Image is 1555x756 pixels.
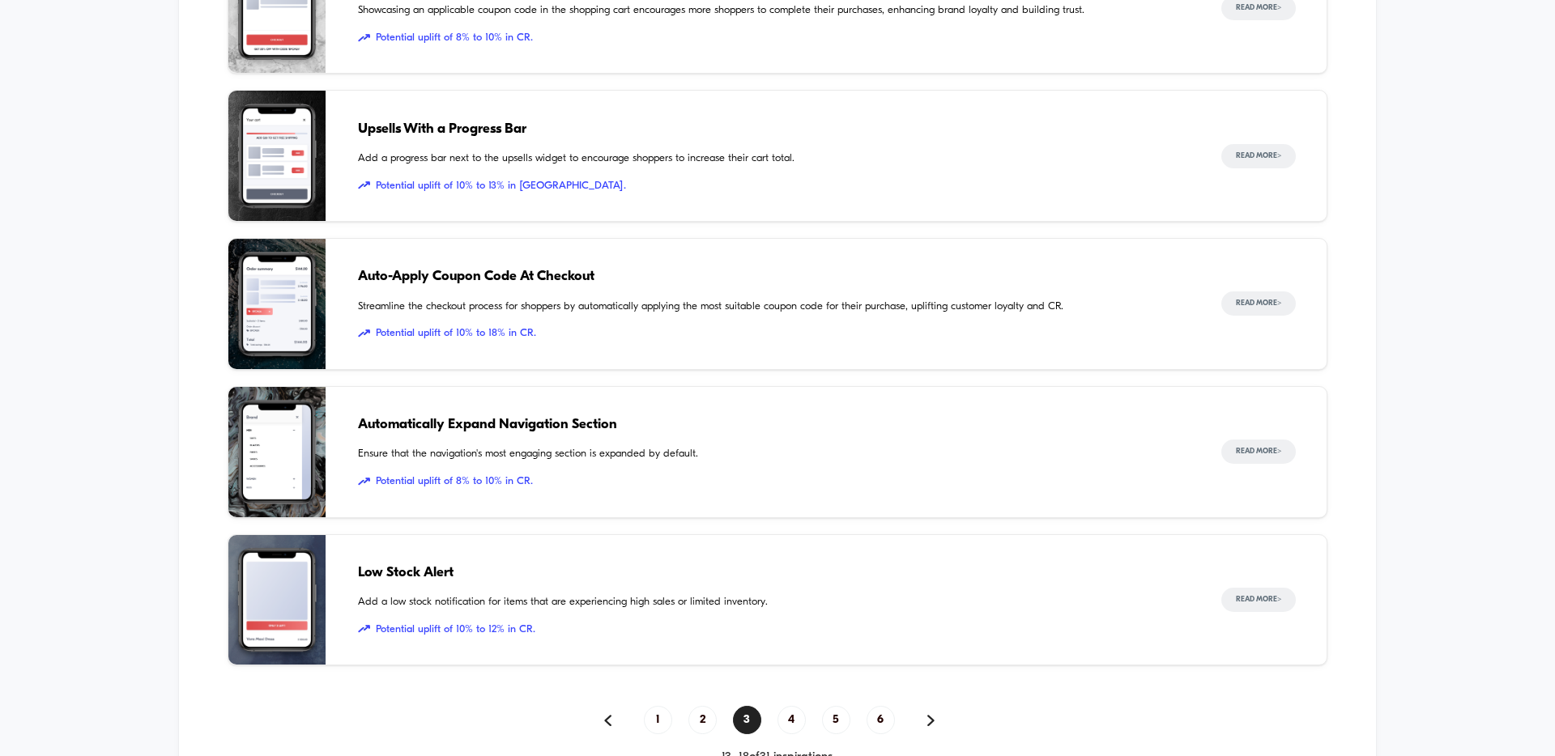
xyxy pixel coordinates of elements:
[358,119,1189,140] span: Upsells With a Progress Bar
[644,706,672,734] span: 1
[358,2,1189,19] span: Showcasing an applicable coupon code in the shopping cart encourages more shoppers to complete th...
[604,715,611,726] img: pagination back
[358,446,1189,462] span: Ensure that the navigation's most engaging section is expanded by default.
[358,622,1189,638] span: Potential uplift of 10% to 12% in CR.
[733,706,761,734] span: 3
[228,239,326,369] img: Streamline the checkout process for shoppers by automatically applying the most suitable coupon c...
[1221,588,1296,612] button: Read More>
[358,266,1189,287] span: Auto-Apply Coupon Code At Checkout
[777,706,806,734] span: 4
[688,706,717,734] span: 2
[358,594,1189,610] span: Add a low stock notification for items that are experiencing high sales or limited inventory.
[1221,440,1296,464] button: Read More>
[867,706,895,734] span: 6
[1221,144,1296,168] button: Read More>
[358,414,1189,435] span: Automatically Expand Navigation Section
[358,151,1189,167] span: Add a progress bar next to the upsells widget to encourage shoppers to increase their cart total.
[927,715,935,726] img: pagination forward
[358,30,1189,46] span: Potential uplift of 8% to 10% in CR.
[358,325,1189,342] span: Potential uplift of 10% to 18% in CR.
[228,387,326,517] img: Ensure that the navigation's most engaging section is expanded by default.
[228,535,326,665] img: Add a low stock notification for items that are experiencing high sales or limited inventory.
[1221,291,1296,316] button: Read More>
[358,178,1189,194] span: Potential uplift of 10% to 13% in [GEOGRAPHIC_DATA].
[358,563,1189,584] span: Low Stock Alert
[228,91,326,221] img: Add a progress bar next to the upsells widget to encourage shoppers to increase their cart total.
[358,474,1189,490] span: Potential uplift of 8% to 10% in CR.
[822,706,850,734] span: 5
[358,299,1189,315] span: Streamline the checkout process for shoppers by automatically applying the most suitable coupon c...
